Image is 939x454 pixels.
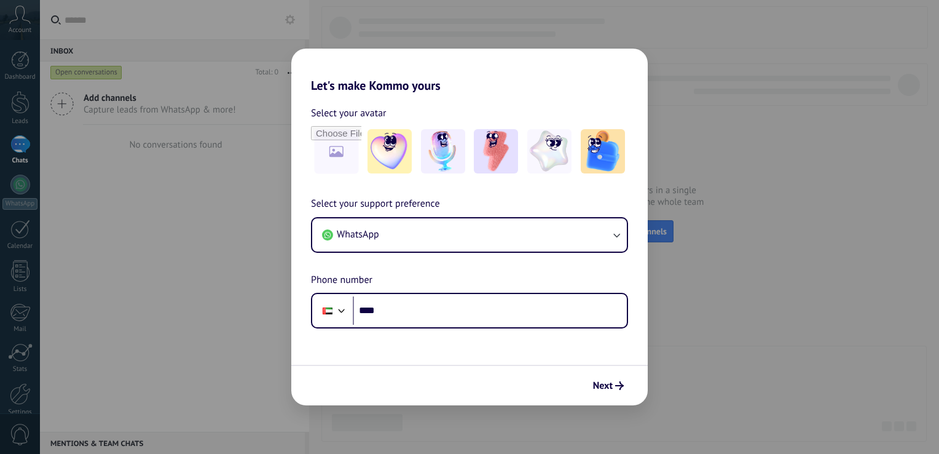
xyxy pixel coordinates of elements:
[474,129,518,173] img: -3.jpeg
[367,129,412,173] img: -1.jpeg
[337,228,379,241] span: WhatsApp
[527,129,572,173] img: -4.jpeg
[312,218,627,252] button: WhatsApp
[581,129,625,173] img: -5.jpeg
[593,381,613,390] span: Next
[311,105,387,121] span: Select your avatar
[291,49,648,93] h2: Let's make Kommo yours
[421,129,465,173] img: -2.jpeg
[316,298,339,324] div: United Arab Emirates: + 971
[587,375,629,396] button: Next
[311,273,372,289] span: Phone number
[311,196,440,212] span: Select your support preference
